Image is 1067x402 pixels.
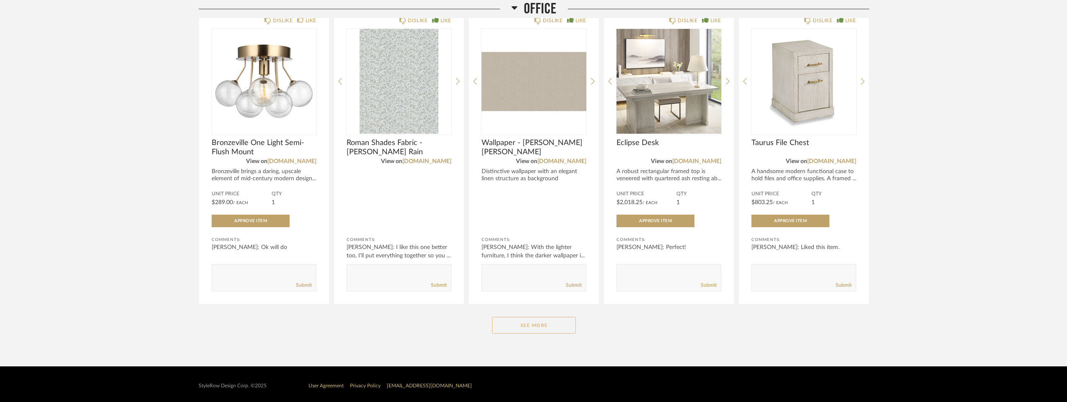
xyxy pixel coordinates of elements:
div: LIKE [845,16,856,25]
img: undefined [751,29,856,134]
a: [DOMAIN_NAME] [267,158,316,164]
div: DISLIKE [678,16,697,25]
span: Wallpaper - [PERSON_NAME] [PERSON_NAME] [482,138,586,157]
span: $289.00 [212,200,233,205]
img: undefined [616,29,721,134]
div: [PERSON_NAME]: Liked this item. [751,243,856,252]
span: View on [651,158,672,164]
a: [DOMAIN_NAME] [402,158,451,164]
span: / Each [773,201,788,205]
span: $2,018.25 [616,200,642,205]
span: Unit Price [616,191,676,197]
div: DISLIKE [813,16,832,25]
button: Approve Item [212,215,290,227]
a: Submit [296,282,312,289]
span: Approve Item [234,219,267,223]
a: Submit [431,282,447,289]
div: [PERSON_NAME]: Perfect! [616,243,721,252]
div: Comments: [347,236,451,244]
span: View on [381,158,402,164]
div: LIKE [575,16,586,25]
div: Comments: [616,236,721,244]
div: Comments: [482,236,586,244]
a: Submit [836,282,852,289]
img: undefined [482,29,586,134]
div: [PERSON_NAME]: I like this one better too, I'll put everything together so you ... [347,243,451,260]
div: [PERSON_NAME]: Ok will do [212,243,316,252]
div: Bronzeville brings a daring, upscale element of mid-century modern design... [212,168,316,182]
a: [DOMAIN_NAME] [672,158,721,164]
span: View on [516,158,537,164]
div: [PERSON_NAME]: With the lighter furniture, I think the darker wallpaper i... [482,243,586,260]
span: QTY [272,191,316,197]
div: LIKE [710,16,721,25]
div: Comments: [212,236,316,244]
span: View on [786,158,807,164]
span: 1 [676,200,680,205]
button: Approve Item [616,215,694,227]
a: [DOMAIN_NAME] [537,158,586,164]
span: / Each [642,201,658,205]
span: Approve Item [774,219,807,223]
div: A handsome modern functional case to hold files and office supplies. A framed ... [751,168,856,182]
span: $803.25 [751,200,773,205]
span: / Each [233,201,248,205]
a: Submit [701,282,717,289]
span: View on [246,158,267,164]
a: Privacy Policy [350,383,381,388]
span: 1 [272,200,275,205]
span: Taurus File Chest [751,138,856,148]
span: Bronzeville One Light Semi-Flush Mount [212,138,316,157]
div: DISLIKE [273,16,293,25]
span: QTY [811,191,856,197]
div: LIKE [440,16,451,25]
div: A robust rectangular framed top is veneered with quartered ash resting ab... [616,168,721,182]
span: 1 [811,200,815,205]
button: Approve Item [751,215,829,227]
img: undefined [347,29,451,134]
div: LIKE [306,16,316,25]
div: Distinctive wallpaper with an elegant linen structure as background [482,168,586,182]
img: undefined [212,29,316,134]
a: User Agreement [308,383,344,388]
span: QTY [676,191,721,197]
div: DISLIKE [408,16,427,25]
button: See More [492,317,576,334]
span: Approve Item [639,219,672,223]
div: Comments: [751,236,856,244]
a: [DOMAIN_NAME] [807,158,856,164]
div: DISLIKE [543,16,562,25]
span: Unit Price [751,191,811,197]
a: Submit [566,282,582,289]
span: Eclipse Desk [616,138,721,148]
span: Roman Shades Fabric - [PERSON_NAME] Rain [347,138,451,157]
div: StyleRow Design Corp. ©2025 [199,383,267,389]
a: [EMAIL_ADDRESS][DOMAIN_NAME] [387,383,472,388]
span: Unit Price [212,191,272,197]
